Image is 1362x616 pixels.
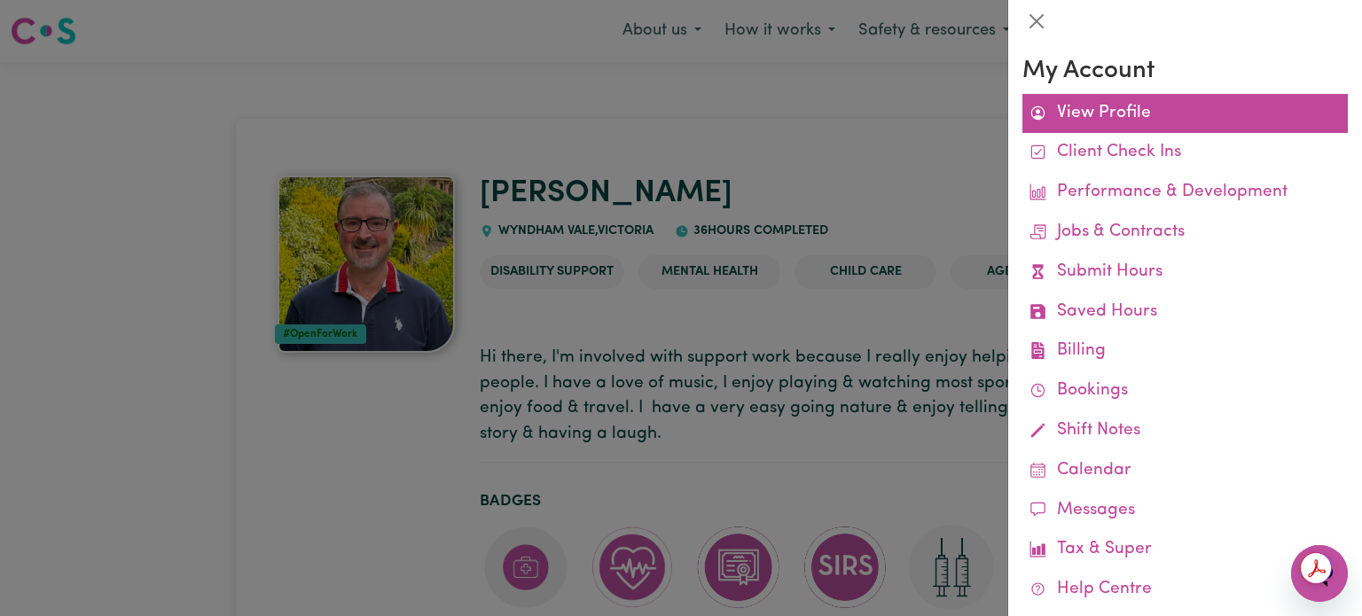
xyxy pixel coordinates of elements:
[1022,57,1348,87] h3: My Account
[1022,292,1348,332] a: Saved Hours
[1022,491,1348,531] a: Messages
[1022,213,1348,253] a: Jobs & Contracts
[1291,545,1348,602] iframe: Button to launch messaging window
[1022,411,1348,451] a: Shift Notes
[1022,253,1348,292] a: Submit Hours
[1022,94,1348,134] a: View Profile
[1022,570,1348,610] a: Help Centre
[1022,451,1348,491] a: Calendar
[1022,133,1348,173] a: Client Check Ins
[1022,7,1051,35] button: Close
[1022,530,1348,570] a: Tax & Super
[1022,331,1348,371] a: Billing
[1022,173,1348,213] a: Performance & Development
[1022,371,1348,411] a: Bookings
